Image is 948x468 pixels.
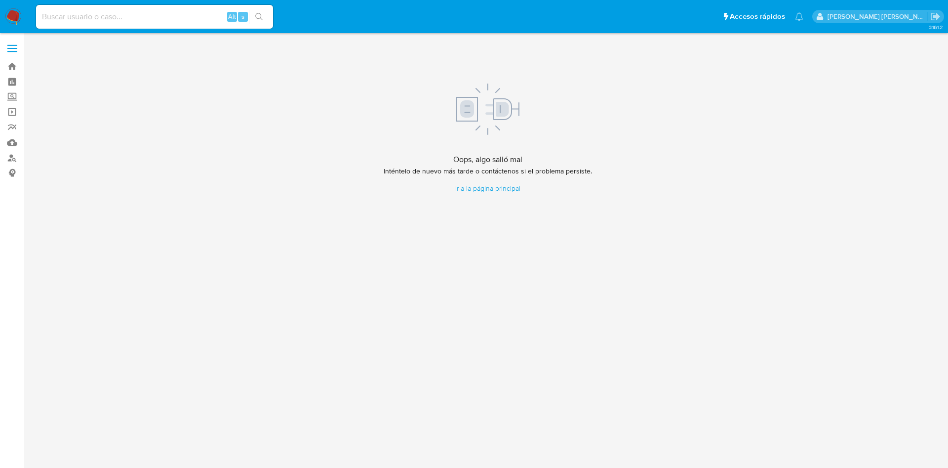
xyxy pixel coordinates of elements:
[828,12,927,21] p: sandra.helbardt@mercadolibre.com
[930,11,941,22] a: Salir
[730,11,785,22] span: Accesos rápidos
[384,155,592,165] h4: Oops, algo salió mal
[241,12,244,21] span: s
[36,10,273,23] input: Buscar usuario o caso...
[228,12,236,21] span: Alt
[384,167,592,176] p: Inténtelo de nuevo más tarde o contáctenos si el problema persiste.
[384,184,592,193] a: Ir a la página principal
[795,12,803,21] a: Notificaciones
[249,10,269,24] button: search-icon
